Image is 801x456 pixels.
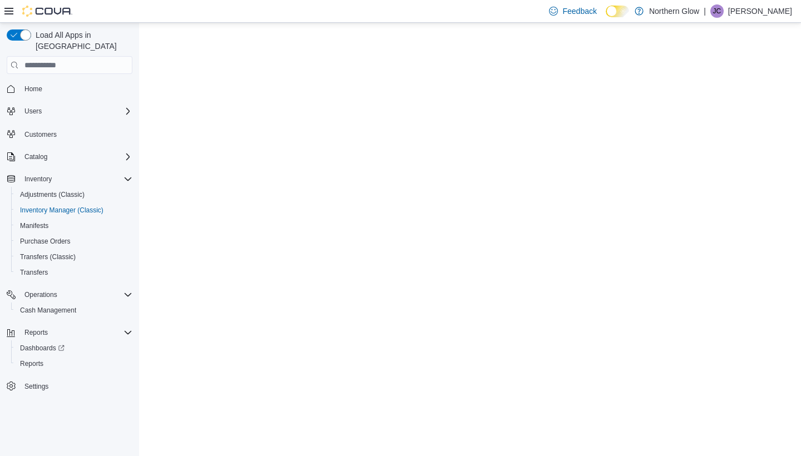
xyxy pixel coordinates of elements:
span: Transfers (Classic) [16,250,132,264]
span: Catalog [24,152,47,161]
span: Transfers [16,266,132,279]
button: Inventory Manager (Classic) [11,202,137,218]
button: Inventory [2,171,137,187]
span: Operations [24,290,57,299]
span: Cash Management [16,304,132,317]
span: Dark Mode [606,17,606,18]
span: Manifests [20,221,48,230]
a: Home [20,82,47,96]
a: Settings [20,380,53,393]
a: Customers [20,128,61,141]
span: Reports [16,357,132,370]
span: Purchase Orders [20,237,71,246]
span: Reports [24,328,48,337]
span: Adjustments (Classic) [20,190,85,199]
a: Dashboards [11,340,137,356]
input: Dark Mode [606,6,629,17]
button: Operations [2,287,137,303]
span: Purchase Orders [16,235,132,248]
button: Cash Management [11,303,137,318]
span: Transfers [20,268,48,277]
a: Transfers [16,266,52,279]
img: Cova [22,6,72,17]
button: Settings [2,378,137,394]
span: Reports [20,326,132,339]
span: Inventory [20,172,132,186]
a: Adjustments (Classic) [16,188,89,201]
span: Cash Management [20,306,76,315]
button: Inventory [20,172,56,186]
button: Catalog [20,150,52,163]
button: Adjustments (Classic) [11,187,137,202]
a: Manifests [16,219,53,232]
span: Catalog [20,150,132,163]
span: Dashboards [20,344,65,353]
span: Transfers (Classic) [20,252,76,261]
span: Customers [24,130,57,139]
span: Feedback [562,6,596,17]
span: Operations [20,288,132,301]
span: Home [20,82,132,96]
a: Inventory Manager (Classic) [16,204,108,217]
span: Adjustments (Classic) [16,188,132,201]
button: Reports [2,325,137,340]
span: Load All Apps in [GEOGRAPHIC_DATA] [31,29,132,52]
p: | [704,4,706,18]
span: Home [24,85,42,93]
a: Purchase Orders [16,235,75,248]
span: Inventory Manager (Classic) [16,204,132,217]
span: Customers [20,127,132,141]
button: Reports [20,326,52,339]
span: Settings [20,379,132,393]
p: [PERSON_NAME] [728,4,792,18]
span: Inventory [24,175,52,184]
span: Settings [24,382,48,391]
button: Manifests [11,218,137,234]
span: Dashboards [16,341,132,355]
a: Transfers (Classic) [16,250,80,264]
button: Users [20,105,46,118]
a: Cash Management [16,304,81,317]
button: Transfers [11,265,137,280]
button: Customers [2,126,137,142]
span: Users [20,105,132,118]
a: Reports [16,357,48,370]
span: Inventory Manager (Classic) [20,206,103,215]
button: Reports [11,356,137,371]
span: Users [24,107,42,116]
button: Home [2,81,137,97]
button: Catalog [2,149,137,165]
button: Operations [20,288,62,301]
nav: Complex example [7,76,132,423]
button: Purchase Orders [11,234,137,249]
span: Reports [20,359,43,368]
p: Northern Glow [649,4,699,18]
span: JC [713,4,721,18]
button: Transfers (Classic) [11,249,137,265]
span: Manifests [16,219,132,232]
a: Dashboards [16,341,69,355]
div: Jesse Cettina [710,4,724,18]
button: Users [2,103,137,119]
